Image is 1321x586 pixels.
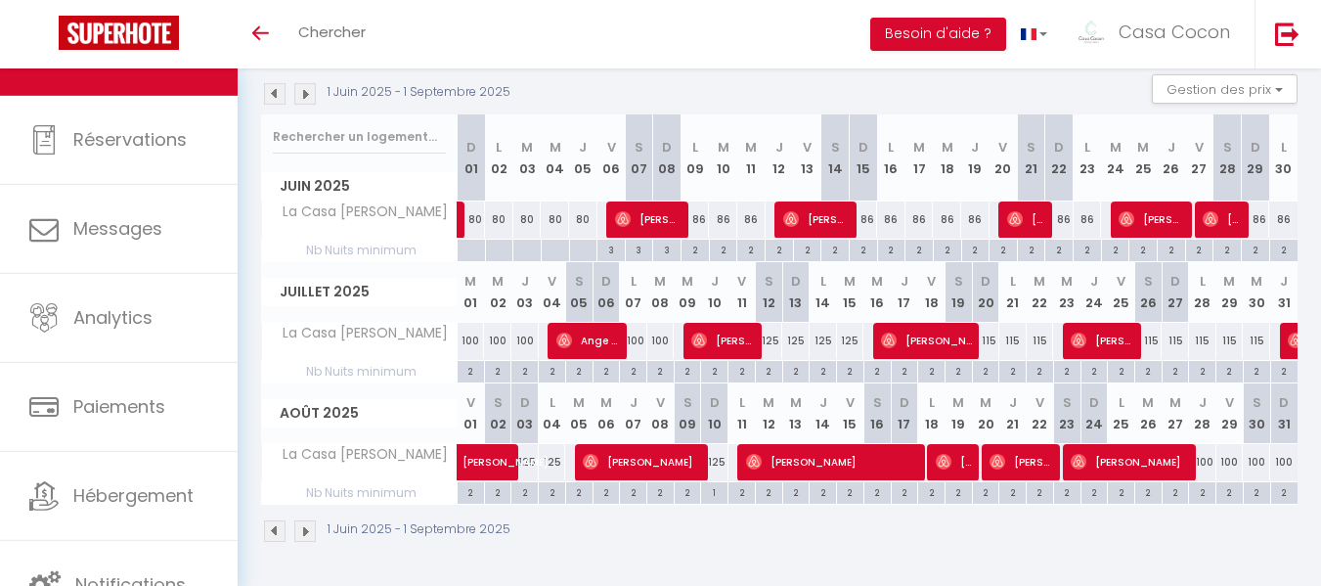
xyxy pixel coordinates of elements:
[484,323,511,359] div: 100
[998,138,1007,157] abbr: V
[728,383,756,443] th: 11
[262,240,457,261] span: Nb Nuits minimum
[458,114,486,202] th: 01
[682,114,710,202] th: 09
[73,394,165,419] span: Paiements
[942,138,953,157] abbr: M
[1241,114,1269,202] th: 29
[1129,114,1158,202] th: 25
[1018,240,1045,258] div: 2
[1074,202,1102,238] div: 86
[918,383,946,443] th: 18
[511,383,539,443] th: 03
[1101,114,1129,202] th: 24
[849,114,877,202] th: 15
[933,114,961,202] th: 18
[1053,383,1080,443] th: 23
[1027,138,1035,157] abbr: S
[737,202,766,238] div: 86
[1189,323,1216,359] div: 115
[1017,114,1045,202] th: 21
[739,393,745,412] abbr: L
[1117,272,1125,291] abbr: V
[775,138,783,157] abbr: J
[1269,114,1298,202] th: 30
[647,323,675,359] div: 100
[513,114,542,202] th: 03
[1119,20,1230,44] span: Casa Cocon
[566,361,593,380] div: 2
[1243,383,1270,443] th: 30
[1135,361,1162,380] div: 2
[1034,272,1045,291] abbr: M
[620,383,647,443] th: 07
[511,262,539,322] th: 03
[863,262,891,322] th: 16
[794,240,821,258] div: 2
[871,272,883,291] abbr: M
[484,383,511,443] th: 02
[990,443,1056,480] span: [PERSON_NAME]
[1270,240,1298,258] div: 2
[766,240,793,258] div: 2
[954,272,963,291] abbr: S
[837,323,864,359] div: 125
[793,114,821,202] th: 13
[870,18,1006,51] button: Besoin d'aide ?
[1102,240,1129,258] div: 2
[682,240,709,258] div: 2
[73,305,153,330] span: Analytics
[675,361,701,380] div: 2
[594,361,620,380] div: 2
[888,138,894,157] abbr: L
[1186,240,1213,258] div: 2
[513,202,542,238] div: 80
[819,393,827,412] abbr: J
[981,272,991,291] abbr: D
[1223,272,1235,291] abbr: M
[539,383,566,443] th: 04
[656,393,665,412] abbr: V
[1074,114,1102,202] th: 23
[262,278,457,306] span: Juillet 2025
[630,393,638,412] abbr: J
[1270,383,1298,443] th: 31
[905,240,933,258] div: 2
[711,272,719,291] abbr: J
[1216,383,1244,443] th: 29
[756,361,782,380] div: 2
[999,323,1027,359] div: 115
[701,383,728,443] th: 10
[810,262,837,322] th: 14
[579,138,587,157] abbr: J
[973,361,999,380] div: 2
[462,433,552,471] span: [PERSON_NAME]
[961,114,990,202] th: 19
[265,202,453,223] span: La Casa [PERSON_NAME]
[1270,262,1298,322] th: 31
[674,383,701,443] th: 09
[1071,443,1194,480] span: [PERSON_NAME]
[873,393,882,412] abbr: S
[1170,272,1180,291] abbr: D
[946,361,972,380] div: 2
[1077,18,1106,47] img: ...
[569,202,597,238] div: 80
[1054,138,1064,157] abbr: D
[485,114,513,202] th: 02
[929,393,935,412] abbr: L
[565,383,593,443] th: 05
[1203,201,1241,238] span: [PERSON_NAME]
[1110,138,1122,157] abbr: M
[803,138,812,157] abbr: V
[1223,138,1232,157] abbr: S
[1195,138,1204,157] abbr: V
[782,262,810,322] th: 13
[905,202,934,238] div: 86
[1216,323,1244,359] div: 115
[485,361,511,380] div: 2
[1053,262,1080,322] th: 23
[631,272,637,291] abbr: L
[791,272,801,291] abbr: D
[918,361,945,380] div: 2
